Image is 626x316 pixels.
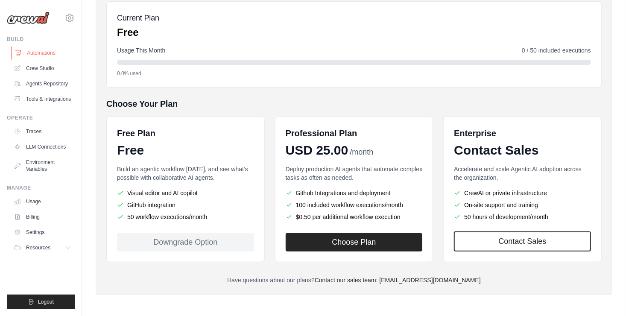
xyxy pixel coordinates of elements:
[10,92,75,106] a: Tools & Integrations
[117,143,254,158] div: Free
[117,70,141,77] span: 0.0% used
[286,189,423,197] li: Github Integrations and deployment
[454,231,591,252] a: Contact Sales
[10,195,75,208] a: Usage
[117,165,254,182] p: Build an agentic workflow [DATE], and see what's possible with collaborative AI agents.
[454,213,591,221] li: 50 hours of development/month
[583,275,626,316] iframe: Chat Widget
[10,210,75,224] a: Billing
[286,127,357,139] h6: Professional Plan
[117,12,159,24] h5: Current Plan
[11,46,76,60] a: Automations
[10,140,75,154] a: LLM Connections
[286,213,423,221] li: $0.50 per additional workflow execution
[106,98,602,110] h5: Choose Your Plan
[286,165,423,182] p: Deploy production AI agents that automate complex tasks as often as needed.
[117,189,254,197] li: Visual editor and AI copilot
[315,277,481,284] a: Contact our sales team: [EMAIL_ADDRESS][DOMAIN_NAME]
[286,233,423,252] button: Choose Plan
[117,127,155,139] h6: Free Plan
[454,189,591,197] li: CrewAI or private infrastructure
[454,127,591,139] h6: Enterprise
[10,61,75,75] a: Crew Studio
[10,225,75,239] a: Settings
[10,241,75,255] button: Resources
[454,201,591,209] li: On-site support and training
[117,213,254,221] li: 50 workflow executions/month
[7,36,75,43] div: Build
[117,46,165,55] span: Usage This Month
[286,201,423,209] li: 100 included workflow executions/month
[117,26,159,39] p: Free
[7,295,75,309] button: Logout
[106,276,602,284] p: Have questions about our plans?
[117,201,254,209] li: GitHub integration
[7,12,50,24] img: Logo
[10,125,75,138] a: Traces
[26,244,50,251] span: Resources
[522,46,591,55] span: 0 / 50 included executions
[38,298,54,305] span: Logout
[454,165,591,182] p: Accelerate and scale Agentic AI adoption across the organization.
[454,143,591,158] div: Contact Sales
[10,77,75,91] a: Agents Repository
[7,184,75,191] div: Manage
[117,233,254,252] div: Downgrade Option
[286,143,348,158] span: USD 25.00
[10,155,75,176] a: Environment Variables
[350,146,373,158] span: /month
[7,114,75,121] div: Operate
